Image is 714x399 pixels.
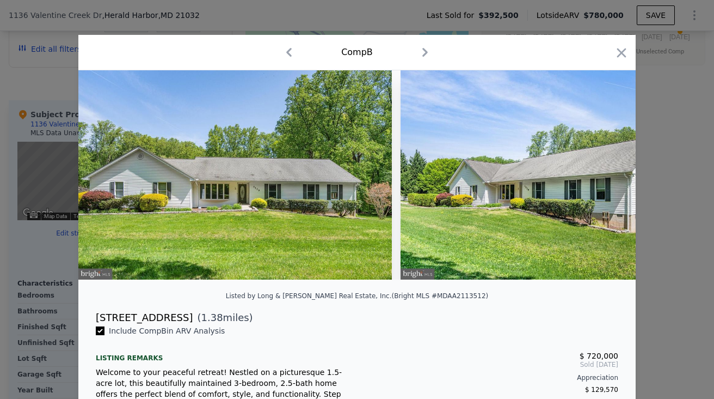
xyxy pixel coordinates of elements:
div: Appreciation [366,373,618,382]
div: Comp B [341,46,373,59]
img: Property Img [78,70,392,280]
div: Listed by Long & [PERSON_NAME] Real Estate, Inc. (Bright MLS #MDAA2113512) [226,292,488,300]
span: Include Comp B in ARV Analysis [104,327,229,335]
img: Property Img [401,70,714,280]
span: 1.38 [201,312,223,323]
div: [STREET_ADDRESS] [96,310,193,325]
span: Sold [DATE] [366,360,618,369]
span: $ 129,570 [585,386,618,394]
div: Listing remarks [96,345,348,362]
span: ( miles) [193,310,253,325]
span: $ 720,000 [580,352,618,360]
